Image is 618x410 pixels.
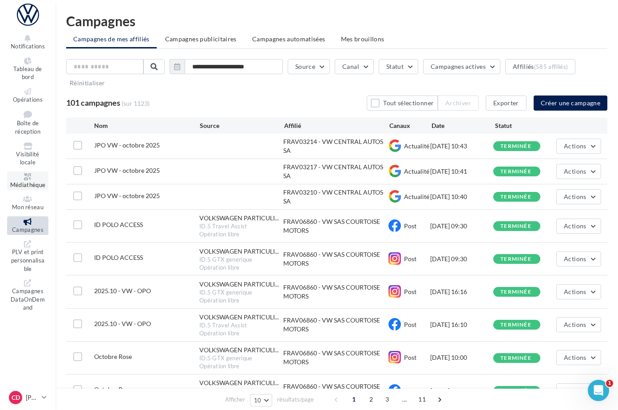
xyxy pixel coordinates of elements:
[438,96,479,111] button: Archiver
[66,78,109,88] button: Réinitialiser
[500,169,531,175] div: terminée
[199,231,283,239] div: Opération libre
[430,320,493,329] div: [DATE] 16:10
[430,386,493,395] div: [DATE] 09:58
[94,287,151,295] span: 2025.10 - VW - OPO
[199,256,283,264] div: ID.5 GTX generique
[423,59,500,74] button: Campagnes actives
[199,346,279,354] span: VOLKSWAGEN PARTICULI...
[335,59,374,74] button: Canal
[404,288,416,295] span: Post
[404,142,429,150] span: Actualité
[404,321,416,328] span: Post
[505,59,575,74] button: Affiliés(585 affiliés)
[283,316,388,334] div: FRAV06860 - VW SAS COURTOISE MOTORS
[431,63,486,70] span: Campagnes actives
[556,350,601,365] button: Actions
[15,120,40,135] span: Boîte de réception
[283,163,388,180] div: FRAV03217 - VW CENTRAL AUTOS SA
[165,35,237,43] span: Campagnes publicitaires
[564,288,586,295] span: Actions
[11,249,45,272] span: PLV et print personnalisable
[199,214,279,223] span: VOLKSWAGEN PARTICULI...
[500,194,531,200] div: terminée
[404,167,429,175] span: Actualité
[430,167,493,176] div: [DATE] 10:41
[7,239,48,274] a: PLV et print personnalisable
[10,181,46,188] span: Médiathèque
[252,35,325,43] span: Campagnes automatisées
[199,289,283,297] div: ID.5 GTX generique
[11,287,45,311] span: Campagnes DataOnDemand
[199,247,279,256] span: VOLKSWAGEN PARTICULI...
[7,141,48,168] a: Visibilité locale
[556,251,601,267] button: Actions
[500,143,531,149] div: terminée
[199,378,279,387] span: VOLKSWAGEN PARTICULI...
[7,171,48,191] a: Médiathèque
[564,387,586,394] span: Actions
[556,164,601,179] button: Actions
[199,330,283,338] div: Opération libre
[556,219,601,234] button: Actions
[588,380,609,401] iframe: Intercom live chat
[606,380,613,387] span: 1
[564,354,586,361] span: Actions
[225,395,245,404] span: Afficher
[11,43,45,50] span: Notifications
[94,254,143,261] span: ID POLO ACCESS
[564,222,586,230] span: Actions
[94,353,132,360] span: Octobre Rose
[94,141,160,149] span: JPO VW - octobre 2025
[432,121,495,130] div: Date
[500,289,531,295] div: terminée
[277,395,314,404] span: résultats/page
[13,96,43,103] span: Opérations
[347,392,361,406] span: 1
[500,256,531,262] div: terminée
[199,313,279,322] span: VOLKSWAGEN PARTICULI...
[199,362,283,370] div: Opération libre
[415,392,429,406] span: 11
[7,108,48,137] a: Boîte de réception
[367,96,438,111] button: Tout sélectionner
[379,59,418,74] button: Statut
[26,393,38,402] p: [PERSON_NAME]
[13,65,42,81] span: Tableau de bord
[283,250,388,268] div: FRAV06860 - VW SAS COURTOISE MOTORS
[430,192,493,201] div: [DATE] 10:40
[199,354,283,362] div: ID.5 GTX generique
[7,389,48,406] a: CD [PERSON_NAME]
[66,98,120,107] span: 101 campagnes
[500,223,531,229] div: terminée
[94,221,143,228] span: ID POLO ACCESS
[288,59,330,74] button: Source
[199,280,279,289] span: VOLKSWAGEN PARTICULI...
[7,216,48,235] a: Campagnes
[564,321,586,328] span: Actions
[404,193,429,200] span: Actualité
[7,56,48,83] a: Tableau de bord
[250,394,273,406] button: 10
[94,320,151,327] span: 2025.10 - VW - OPO
[564,255,586,263] span: Actions
[122,100,150,107] span: (sur 1123)
[534,96,607,111] button: Créer une campagne
[404,255,416,263] span: Post
[199,322,283,330] div: ID.5 Travel Assist
[430,255,493,263] div: [DATE] 09:30
[283,283,388,301] div: FRAV06860 - VW SAS COURTOISE MOTORS
[534,63,568,70] div: (585 affiliés)
[556,139,601,154] button: Actions
[500,388,531,394] div: terminée
[430,287,493,296] div: [DATE] 16:16
[94,121,199,130] div: Nom
[404,387,416,394] span: Post
[283,137,388,155] div: FRAV03214 - VW CENTRAL AUTOS SA
[199,223,283,231] div: ID.5 Travel Assist
[556,383,601,398] button: Actions
[16,151,39,166] span: Visibilité locale
[556,284,601,299] button: Actions
[66,14,607,28] h1: Campagnes
[283,217,388,235] div: FRAV06860 - VW SAS COURTOISE MOTORS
